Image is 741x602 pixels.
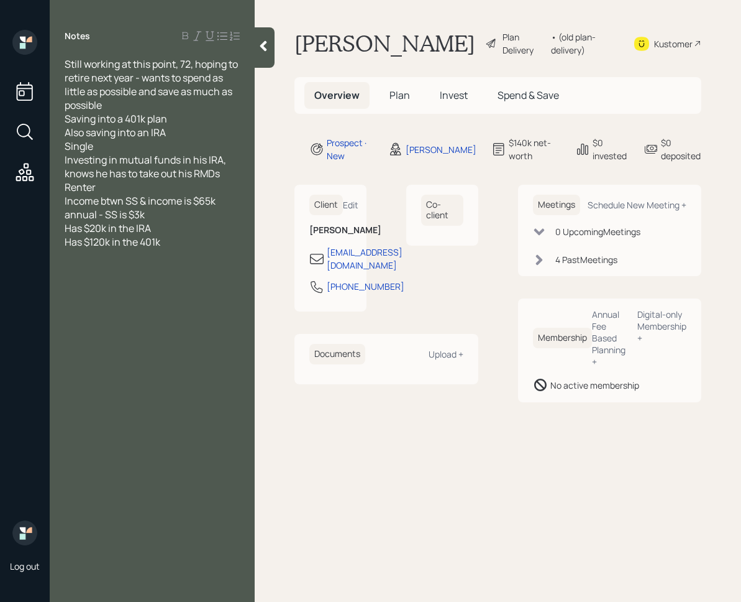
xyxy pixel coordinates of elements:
[12,521,37,545] img: retirable_logo.png
[309,225,352,236] h6: [PERSON_NAME]
[654,37,693,50] div: Kustomer
[309,344,365,364] h6: Documents
[327,280,404,293] div: [PHONE_NUMBER]
[555,253,617,266] div: 4 Past Meeting s
[592,308,628,368] div: Annual Fee Based Planning +
[550,379,639,392] div: No active membership
[327,136,373,162] div: Prospect · New
[555,225,640,238] div: 0 Upcoming Meeting s
[294,30,475,57] h1: [PERSON_NAME]
[343,199,358,211] div: Edit
[588,199,686,211] div: Schedule New Meeting +
[429,348,463,360] div: Upload +
[65,57,240,249] span: Still working at this point, 72, hoping to retire next year - wants to spend as little as possibl...
[327,246,402,272] div: [EMAIL_ADDRESS][DOMAIN_NAME]
[389,88,410,102] span: Plan
[309,195,343,215] h6: Client
[65,30,90,42] label: Notes
[533,328,592,348] h6: Membership
[440,88,468,102] span: Invest
[421,195,463,226] h6: Co-client
[406,143,476,156] div: [PERSON_NAME]
[498,88,559,102] span: Spend & Save
[509,136,560,162] div: $140k net-worth
[10,560,40,572] div: Log out
[314,88,360,102] span: Overview
[533,195,580,215] h6: Meetings
[637,308,686,344] div: Digital-only Membership +
[593,136,629,162] div: $0 invested
[661,136,701,162] div: $0 deposited
[551,30,618,57] div: • (old plan-delivery)
[502,30,545,57] div: Plan Delivery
